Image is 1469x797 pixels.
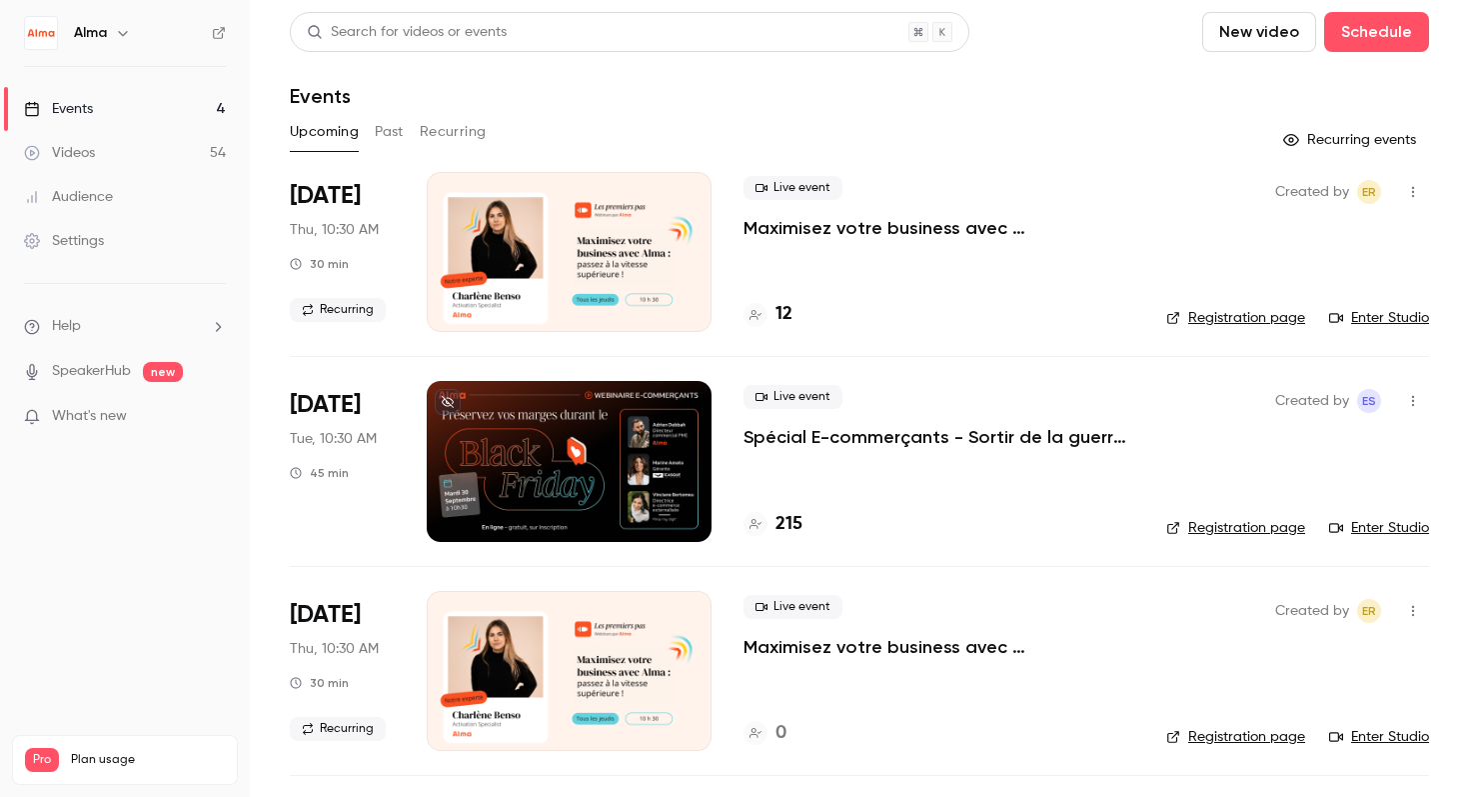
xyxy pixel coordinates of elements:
[290,429,377,449] span: Tue, 10:30 AM
[52,316,81,337] span: Help
[290,675,349,691] div: 30 min
[74,23,107,43] h6: Alma
[743,425,1134,449] a: Spécial E-commerçants - Sortir de la guerre des prix et préserver ses marges pendant [DATE][DATE]
[307,22,507,43] div: Search for videos or events
[290,116,359,148] button: Upcoming
[1362,389,1376,413] span: ES
[743,635,1134,659] a: Maximisez votre business avec [PERSON_NAME] : passez à la vitesse supérieure !
[290,381,395,541] div: Sep 30 Tue, 10:30 AM (Europe/Paris)
[1329,518,1429,538] a: Enter Studio
[1362,180,1376,204] span: ER
[1166,308,1305,328] a: Registration page
[1357,389,1381,413] span: Evan SAIDI
[743,385,842,409] span: Live event
[24,231,104,251] div: Settings
[290,465,349,481] div: 45 min
[290,84,351,108] h1: Events
[290,599,361,631] span: [DATE]
[24,99,93,119] div: Events
[24,143,95,163] div: Videos
[290,639,379,659] span: Thu, 10:30 AM
[1202,12,1316,52] button: New video
[743,720,786,747] a: 0
[290,180,361,212] span: [DATE]
[743,595,842,619] span: Live event
[1357,180,1381,204] span: Eric ROMER
[375,116,404,148] button: Past
[743,216,1134,240] a: Maximisez votre business avec [PERSON_NAME] : passez à la vitesse supérieure !
[24,316,226,337] li: help-dropdown-opener
[743,301,792,328] a: 12
[52,361,131,382] a: SpeakerHub
[1274,124,1429,156] button: Recurring events
[1362,599,1376,623] span: ER
[775,301,792,328] h4: 12
[290,591,395,751] div: Oct 2 Thu, 10:30 AM (Europe/Paris)
[290,389,361,421] span: [DATE]
[52,406,127,427] span: What's new
[290,172,395,332] div: Sep 25 Thu, 10:30 AM (Europe/Paris)
[290,298,386,322] span: Recurring
[743,511,802,538] a: 215
[25,748,59,772] span: Pro
[143,362,183,382] span: new
[1275,389,1349,413] span: Created by
[24,187,113,207] div: Audience
[1275,599,1349,623] span: Created by
[1166,727,1305,747] a: Registration page
[775,720,786,747] h4: 0
[1324,12,1429,52] button: Schedule
[1275,180,1349,204] span: Created by
[743,176,842,200] span: Live event
[25,17,57,49] img: Alma
[290,717,386,741] span: Recurring
[71,752,225,768] span: Plan usage
[290,256,349,272] div: 30 min
[290,220,379,240] span: Thu, 10:30 AM
[1357,599,1381,623] span: Eric ROMER
[1166,518,1305,538] a: Registration page
[1329,308,1429,328] a: Enter Studio
[420,116,487,148] button: Recurring
[775,511,802,538] h4: 215
[1329,727,1429,747] a: Enter Studio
